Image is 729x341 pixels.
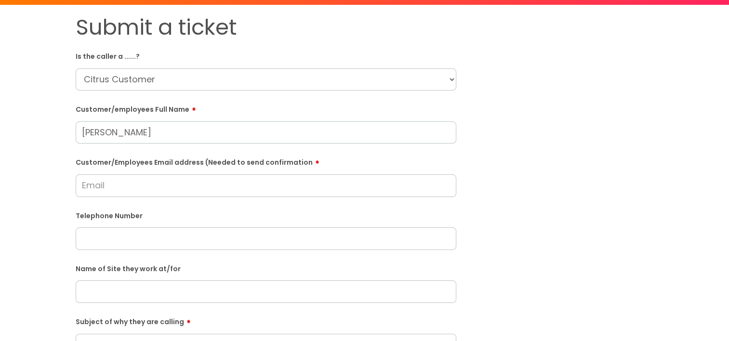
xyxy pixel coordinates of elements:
label: Is the caller a ......? [76,51,456,61]
label: Customer/employees Full Name [76,102,456,114]
label: Customer/Employees Email address (Needed to send confirmation [76,155,456,167]
h1: Submit a ticket [76,14,456,40]
label: Telephone Number [76,210,456,220]
label: Subject of why they are calling [76,315,456,326]
input: Email [76,174,456,197]
label: Name of Site they work at/for [76,263,456,273]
